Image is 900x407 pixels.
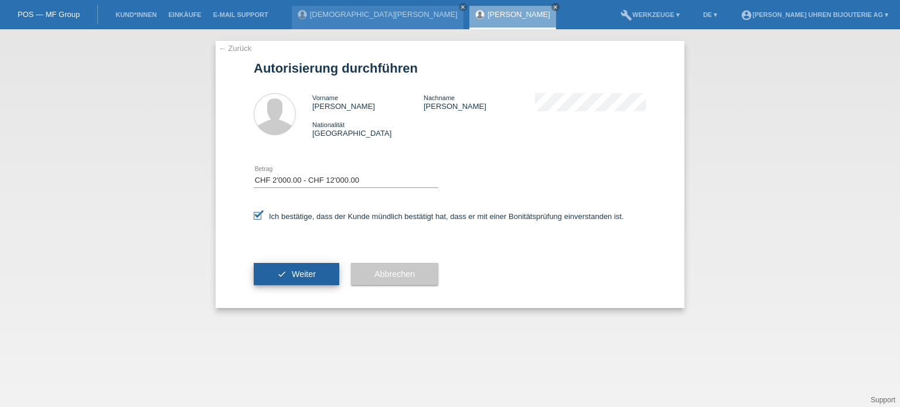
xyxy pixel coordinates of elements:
[615,11,686,18] a: buildWerkzeuge ▾
[312,121,345,128] span: Nationalität
[374,269,415,279] span: Abbrechen
[292,269,316,279] span: Weiter
[424,94,455,101] span: Nachname
[162,11,207,18] a: Einkäufe
[312,94,338,101] span: Vorname
[735,11,894,18] a: account_circle[PERSON_NAME] Uhren Bijouterie AG ▾
[254,263,339,285] button: check Weiter
[310,10,458,19] a: [DEMOGRAPHIC_DATA][PERSON_NAME]
[18,10,80,19] a: POS — MF Group
[424,93,535,111] div: [PERSON_NAME]
[254,61,646,76] h1: Autorisierung durchführen
[277,269,287,279] i: check
[254,212,624,221] label: Ich bestätige, dass der Kunde mündlich bestätigt hat, dass er mit einer Bonitätsprüfung einversta...
[312,93,424,111] div: [PERSON_NAME]
[697,11,723,18] a: DE ▾
[351,263,438,285] button: Abbrechen
[487,10,550,19] a: [PERSON_NAME]
[219,44,251,53] a: ← Zurück
[312,120,424,138] div: [GEOGRAPHIC_DATA]
[871,396,895,404] a: Support
[553,4,558,10] i: close
[110,11,162,18] a: Kund*innen
[621,9,632,21] i: build
[741,9,752,21] i: account_circle
[207,11,274,18] a: E-Mail Support
[551,3,560,11] a: close
[459,3,467,11] a: close
[460,4,466,10] i: close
